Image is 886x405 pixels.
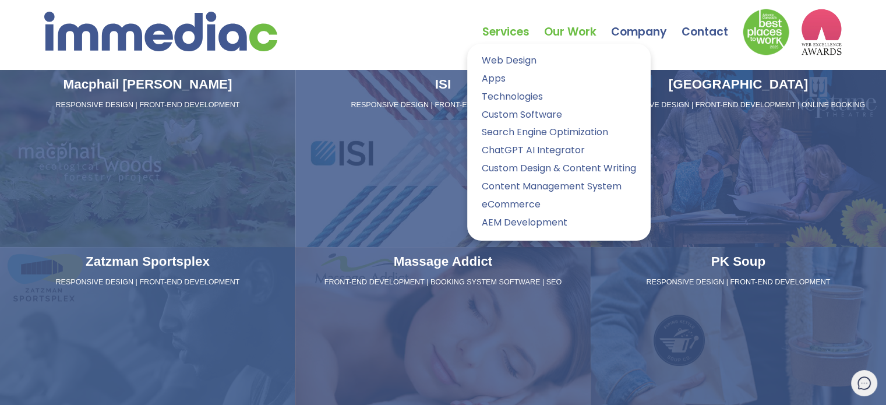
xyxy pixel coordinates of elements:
[476,124,642,141] a: Search Engine Optimization
[5,100,291,111] p: RESPONSIVE DESIGN | FRONT-END DEVELOPMENT
[5,75,291,94] h3: Macphail [PERSON_NAME]
[476,52,642,69] a: Web Design
[476,142,642,159] a: ChatGPT AI Integrator
[595,75,881,94] h3: [GEOGRAPHIC_DATA]
[476,160,642,177] a: Custom Design & Content Writing
[300,252,586,272] h3: Massage Addict
[300,277,586,288] p: FRONT-END DEVELOPMENT | BOOKING SYSTEM SOFTWARE | SEO
[476,107,642,124] a: Custom Software
[300,100,586,111] p: RESPONSIVE DESIGN | FRONT-END DEVELOPMENT
[544,3,611,44] a: Our Work
[44,12,277,51] img: immediac
[591,70,886,247] a: [GEOGRAPHIC_DATA] RESPONSIVE DESIGN | FRONT-END DEVELOPMENT | ONLINE BOOKING
[476,89,642,105] a: Technologies
[801,9,842,55] img: logo2_wea_nobg.webp
[482,3,544,44] a: Services
[743,9,789,55] img: Down
[595,277,881,288] p: RESPONSIVE DESIGN | FRONT-END DEVELOPMENT
[300,75,586,94] h3: ISI
[611,3,682,44] a: Company
[682,3,743,44] a: Contact
[595,100,881,111] p: RESPONSIVE DESIGN | FRONT-END DEVELOPMENT | ONLINE BOOKING
[476,71,642,87] a: Apps
[476,178,642,195] a: Content Management System
[5,252,291,272] h3: Zatzman Sportsplex
[476,196,642,213] a: eCommerce
[295,70,591,247] a: ISI RESPONSIVE DESIGN | FRONT-END DEVELOPMENT
[476,214,642,231] a: AEM Development
[595,252,881,272] h3: PK Soup
[5,277,291,288] p: RESPONSIVE DESIGN | FRONT-END DEVELOPMENT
